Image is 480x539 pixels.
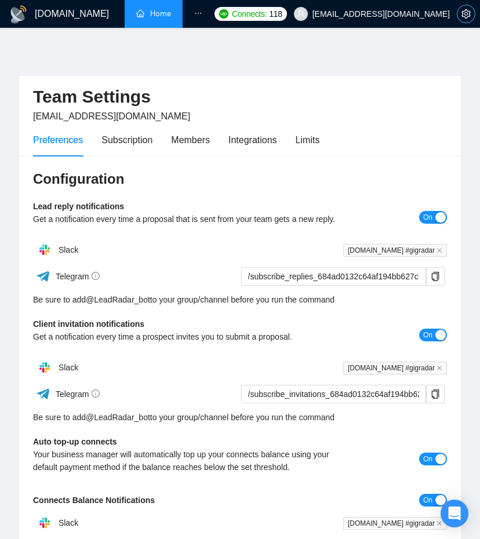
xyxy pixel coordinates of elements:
[59,245,78,254] span: Slack
[33,133,83,147] div: Preferences
[33,111,190,121] span: [EMAIL_ADDRESS][DOMAIN_NAME]
[232,8,267,20] span: Connects:
[136,9,171,19] a: homeHome
[36,387,50,401] img: ww3wtPAAAAAElFTkSuQmCC
[33,496,155,505] b: Connects Balance Notifications
[33,202,124,211] b: Lead reply notifications
[297,10,305,18] span: user
[33,330,344,343] div: Get a notification every time a prospect invites you to submit a proposal.
[427,389,444,399] span: copy
[36,269,50,283] img: ww3wtPAAAAAElFTkSuQmCC
[219,9,228,19] img: upwork-logo.png
[33,356,56,379] img: hpQkSZIkSZIkSZIkSZIkSZIkSZIkSZIkSZIkSZIkSZIkSZIkSZIkSZIkSZIkSZIkSZIkSZIkSZIkSZIkSZIkSZIkSZIkSZIkS...
[228,133,277,147] div: Integrations
[33,448,344,474] div: Your business manager will automatically top up your connects balance using your default payment ...
[33,85,447,109] h2: Team Settings
[457,9,475,19] span: setting
[343,362,447,374] span: [DOMAIN_NAME] #gigradar
[423,494,432,507] span: On
[457,5,475,23] button: setting
[437,365,442,371] span: close
[92,389,100,398] span: info-circle
[33,411,447,424] div: Be sure to add to your group/channel before you run the command
[56,272,100,281] span: Telegram
[296,133,320,147] div: Limits
[101,133,152,147] div: Subscription
[437,247,442,253] span: close
[9,5,28,24] img: logo
[437,520,442,526] span: close
[33,437,117,446] b: Auto top-up connects
[343,517,447,530] span: [DOMAIN_NAME] #gigradar
[426,267,445,286] button: copy
[33,170,447,188] h3: Configuration
[86,293,150,306] a: @LeadRadar_bot
[33,293,447,306] div: Be sure to add to your group/channel before you run the command
[441,500,468,527] div: Open Intercom Messenger
[426,385,445,403] button: copy
[423,211,432,224] span: On
[59,363,78,372] span: Slack
[457,9,475,19] a: setting
[59,518,78,527] span: Slack
[33,319,144,329] b: Client invitation notifications
[171,133,210,147] div: Members
[423,329,432,341] span: On
[33,238,56,261] img: hpQkSZIkSZIkSZIkSZIkSZIkSZIkSZIkSZIkSZIkSZIkSZIkSZIkSZIkSZIkSZIkSZIkSZIkSZIkSZIkSZIkSZIkSZIkSZIkS...
[427,272,444,281] span: copy
[269,8,282,20] span: 118
[56,389,100,399] span: Telegram
[86,411,150,424] a: @LeadRadar_bot
[33,511,56,534] img: hpQkSZIkSZIkSZIkSZIkSZIkSZIkSZIkSZIkSZIkSZIkSZIkSZIkSZIkSZIkSZIkSZIkSZIkSZIkSZIkSZIkSZIkSZIkSZIkS...
[33,213,344,225] div: Get a notification every time a proposal that is sent from your team gets a new reply.
[423,453,432,465] span: On
[92,272,100,280] span: info-circle
[343,244,447,257] span: [DOMAIN_NAME] #gigradar
[194,9,202,17] span: ellipsis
